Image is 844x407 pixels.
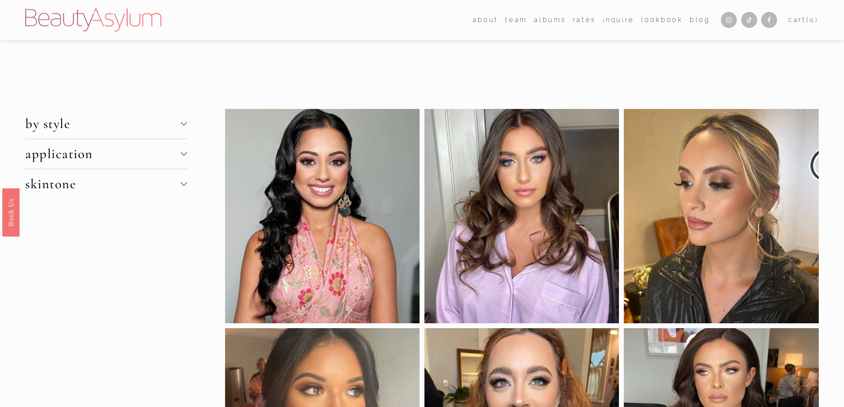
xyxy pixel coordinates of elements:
[25,176,180,192] span: skintone
[473,14,498,26] span: about
[690,13,710,26] a: Blog
[25,169,187,199] button: skintone
[505,13,527,26] a: folder dropdown
[25,139,187,169] button: application
[505,14,527,26] span: team
[25,146,180,162] span: application
[788,14,819,26] a: Cart(0)
[806,16,819,23] span: ( )
[2,188,19,236] a: Book Us
[721,12,737,28] a: Instagram
[741,12,757,28] a: TikTok
[25,116,180,132] span: by style
[473,13,498,26] a: folder dropdown
[603,13,634,26] a: Inquire
[534,13,566,26] a: albums
[25,8,161,31] img: Beauty Asylum | Bridal Hair &amp; Makeup Charlotte &amp; Atlanta
[809,16,815,23] span: 0
[25,109,187,139] button: by style
[761,12,777,28] a: Facebook
[641,13,683,26] a: Lookbook
[573,13,596,26] a: Rates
